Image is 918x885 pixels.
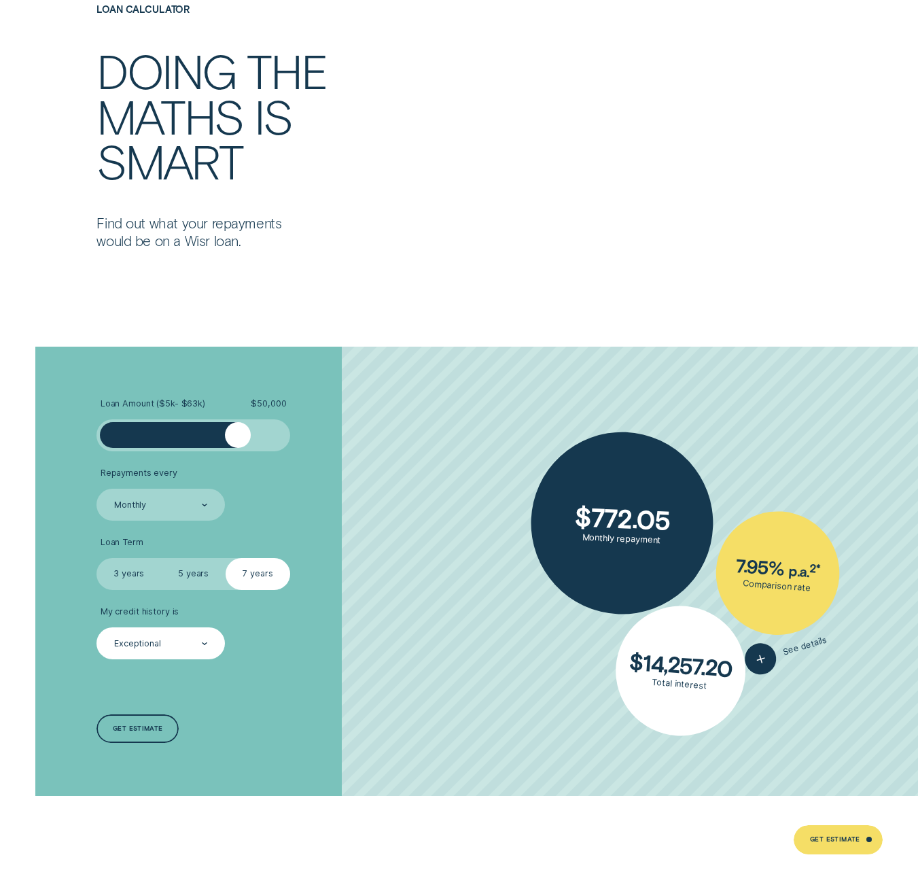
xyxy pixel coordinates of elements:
label: 7 years [226,558,290,590]
h2: Doing the maths is smart [96,48,435,183]
a: Get estimate [96,714,179,744]
label: 5 years [161,558,226,590]
label: 3 years [96,558,161,590]
span: See details [782,634,828,657]
p: Find out what your repayments would be on a Wisr loan. [96,215,306,249]
span: Loan Amount ( $5k - $63k ) [101,398,205,409]
div: Exceptional [114,638,161,649]
span: Repayments every [101,468,177,479]
span: $ 50,000 [251,398,286,409]
span: Loan Term [101,537,143,548]
button: See details [741,625,831,679]
a: Get Estimate [794,825,882,854]
h4: Loan Calculator [96,4,514,16]
div: Monthly [114,500,146,510]
span: My credit history is [101,606,179,617]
